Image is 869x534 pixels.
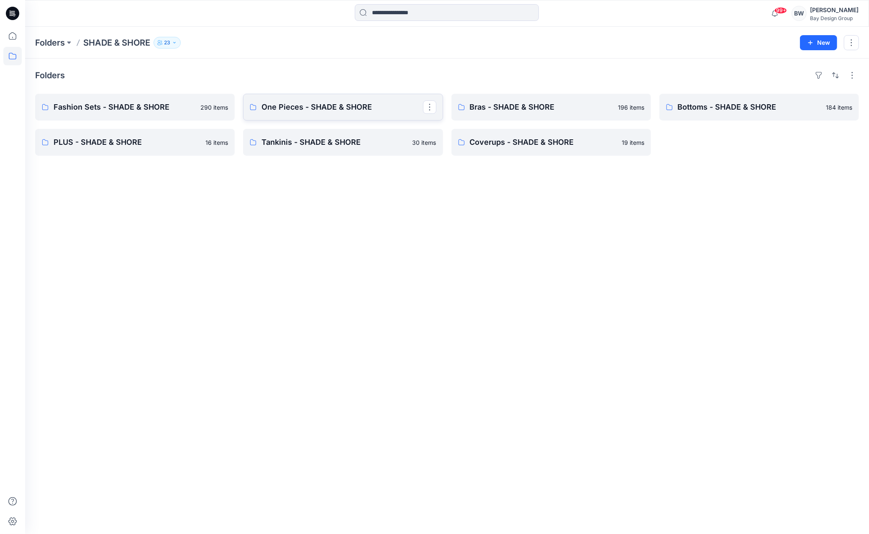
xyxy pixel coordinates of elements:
button: 23 [154,37,181,49]
p: PLUS - SHADE & SHORE [54,136,200,148]
p: SHADE & SHORE [83,37,150,49]
a: Fashion Sets - SHADE & SHORE290 items [35,94,235,121]
div: [PERSON_NAME] [810,5,859,15]
p: Bras - SHADE & SHORE [470,101,613,113]
a: Bottoms - SHADE & SHORE184 items [659,94,859,121]
p: 184 items [826,103,852,112]
p: Bottoms - SHADE & SHORE [678,101,821,113]
a: Folders [35,37,65,49]
div: Bay Design Group [810,15,859,21]
span: 99+ [774,7,787,14]
p: One Pieces - SHADE & SHORE [261,101,423,113]
p: 23 [164,38,170,47]
p: Tankinis - SHADE & SHORE [261,136,407,148]
p: 30 items [413,138,436,147]
a: One Pieces - SHADE & SHORE [243,94,443,121]
button: New [800,35,837,50]
p: Fashion Sets - SHADE & SHORE [54,101,195,113]
a: Coverups - SHADE & SHORE19 items [451,129,651,156]
p: 290 items [200,103,228,112]
p: Coverups - SHADE & SHORE [470,136,617,148]
a: Bras - SHADE & SHORE196 items [451,94,651,121]
p: 19 items [622,138,644,147]
div: BW [792,6,807,21]
h4: Folders [35,70,65,80]
p: 196 items [618,103,644,112]
a: Tankinis - SHADE & SHORE30 items [243,129,443,156]
a: PLUS - SHADE & SHORE16 items [35,129,235,156]
p: 16 items [205,138,228,147]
